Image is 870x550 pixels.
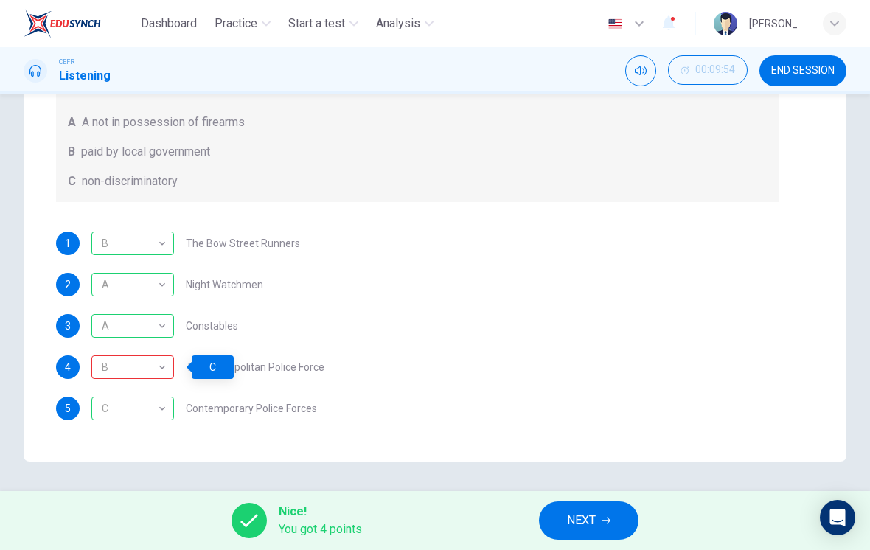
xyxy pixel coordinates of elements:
[24,9,101,38] img: EduSynch logo
[65,362,71,372] span: 4
[91,305,169,347] div: A
[186,362,324,372] span: The Metropolitan Police Force
[186,321,238,331] span: Constables
[65,279,71,290] span: 2
[81,143,210,161] span: paid by local government
[82,114,245,131] span: A not in possession of firearms
[59,67,111,85] h1: Listening
[59,57,74,67] span: CEFR
[91,347,169,389] div: B
[820,500,855,535] div: Open Intercom Messenger
[91,223,169,265] div: B
[91,397,174,420] div: C
[186,279,263,290] span: Night Watchmen
[714,12,737,35] img: Profile picture
[91,355,174,379] div: C
[668,55,748,86] div: Hide
[370,10,439,37] button: Analysis
[695,64,735,76] span: 00:09:54
[215,15,257,32] span: Practice
[91,273,174,296] div: A
[186,238,300,248] span: The Bow Street Runners
[82,173,178,190] span: non-discriminatory
[68,173,76,190] span: C
[91,388,169,430] div: C
[625,55,656,86] div: Mute
[539,501,638,540] button: NEXT
[186,403,317,414] span: Contemporary Police Forces
[68,143,75,161] span: B
[567,510,596,531] span: NEXT
[606,18,624,29] img: en
[68,114,76,131] span: A
[282,10,364,37] button: Start a test
[91,232,174,255] div: B
[759,55,846,86] button: END SESSION
[288,15,345,32] span: Start a test
[24,9,135,38] a: EduSynch logo
[771,65,835,77] span: END SESSION
[668,55,748,85] button: 00:09:54
[192,355,234,379] div: C
[209,10,276,37] button: Practice
[279,521,362,538] span: You got 4 points
[135,10,203,37] button: Dashboard
[279,503,362,521] span: Nice!
[91,264,169,306] div: A
[141,15,197,32] span: Dashboard
[65,321,71,331] span: 3
[65,238,71,248] span: 1
[376,15,420,32] span: Analysis
[749,15,805,32] div: [PERSON_NAME] [PERSON_NAME] [PERSON_NAME]
[65,403,71,414] span: 5
[91,314,174,338] div: A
